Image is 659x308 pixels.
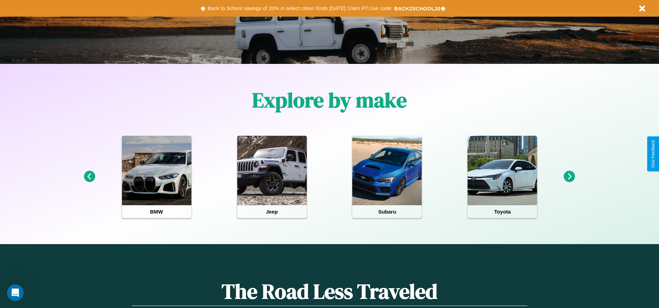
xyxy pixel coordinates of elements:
[352,205,422,218] h4: Subaru
[7,284,24,301] iframe: Intercom live chat
[394,6,440,11] b: BACK2SCHOOL20
[122,205,191,218] h4: BMW
[468,205,537,218] h4: Toyota
[252,86,407,114] h1: Explore by make
[206,3,394,13] button: Back to School savings of 20% in select cities! Ends [DATE] 10am PT.Use code:
[132,277,527,306] h1: The Road Less Traveled
[237,205,307,218] h4: Jeep
[651,140,656,168] div: Give Feedback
